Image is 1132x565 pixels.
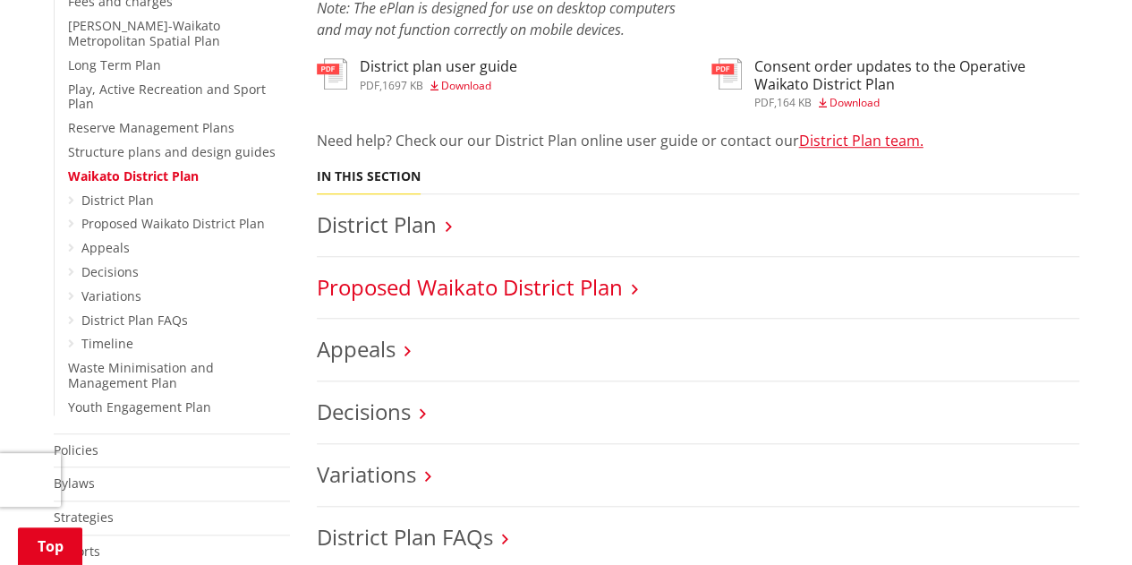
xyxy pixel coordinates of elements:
a: District Plan [81,192,154,209]
p: Need help? Check our our District Plan online user guide or contact our [317,130,1079,151]
a: Structure plans and design guides [68,143,276,160]
a: Bylaws [54,475,95,492]
a: Timeline [81,335,133,352]
a: Proposed Waikato District Plan [317,272,623,302]
img: document-pdf.svg [317,58,347,90]
a: Waste Minimisation and Management Plan [68,359,214,391]
a: Long Term Plan [68,56,161,73]
a: Variations [317,459,416,489]
iframe: Messenger Launcher [1050,490,1114,554]
span: pdf [754,95,774,110]
a: Decisions [81,263,139,280]
a: Top [18,527,82,565]
a: District Plan FAQs [81,312,188,329]
h3: District plan user guide [360,58,517,75]
a: Appeals [81,239,130,256]
a: District Plan FAQs [317,522,493,552]
a: District plan user guide pdf,1697 KB Download [317,58,517,90]
a: District Plan team. [799,131,923,150]
a: Strategies [54,509,114,526]
span: Download [441,78,491,93]
a: Play, Active Recreation and Sport Plan [68,81,266,113]
h5: In this section [317,169,421,184]
a: Variations [81,287,141,304]
a: Consent order updates to the Operative Waikato District Plan pdf,164 KB Download [711,58,1079,107]
a: Waikato District Plan [68,167,199,184]
a: Proposed Waikato District Plan [81,215,265,232]
a: Reserve Management Plans [68,119,234,136]
a: [PERSON_NAME]-Waikato Metropolitan Spatial Plan [68,17,220,49]
a: Policies [54,441,98,458]
a: Youth Engagement Plan [68,398,211,415]
a: Appeals [317,334,396,364]
h3: Consent order updates to the Operative Waikato District Plan [754,58,1079,92]
span: 1697 KB [382,78,423,93]
div: , [754,98,1079,108]
img: document-pdf.svg [711,58,742,90]
span: pdf [360,78,379,93]
span: Download [830,95,880,110]
span: 164 KB [777,95,812,110]
a: District Plan [317,210,437,239]
div: , [360,81,517,91]
a: Decisions [317,397,411,426]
